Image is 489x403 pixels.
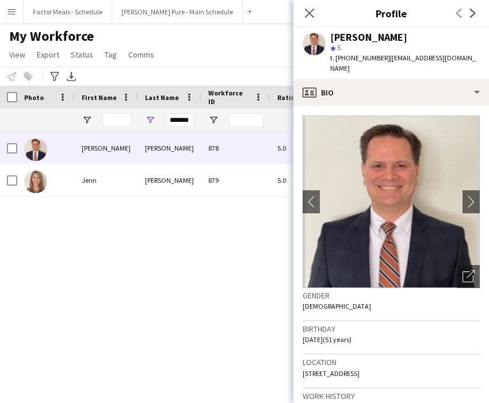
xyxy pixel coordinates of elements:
[37,49,59,60] span: Export
[75,164,138,196] div: Jenn
[128,49,154,60] span: Comms
[330,53,476,72] span: | [EMAIL_ADDRESS][DOMAIN_NAME]
[24,1,112,23] button: Factor Meals - Schedule
[9,49,25,60] span: View
[24,138,47,161] img: Mick Zuroski
[303,369,360,378] span: [STREET_ADDRESS]
[105,49,117,60] span: Tag
[303,335,352,344] span: [DATE] (51 years)
[145,93,179,102] span: Last Name
[293,79,489,106] div: Bio
[277,93,299,102] span: Rating
[303,324,480,334] h3: Birthday
[138,132,201,164] div: [PERSON_NAME]
[138,164,201,196] div: [PERSON_NAME]
[303,116,480,288] img: Crew avatar or photo
[82,115,92,125] button: Open Filter Menu
[102,113,131,127] input: First Name Filter Input
[208,89,250,106] span: Workforce ID
[48,70,62,83] app-action-btn: Advanced filters
[32,47,64,62] a: Export
[24,170,47,193] img: Jenn Zuroski
[64,70,78,83] app-action-btn: Export XLSX
[24,93,44,102] span: Photo
[124,47,159,62] a: Comms
[303,391,480,401] h3: Work history
[330,53,390,62] span: t. [PHONE_NUMBER]
[303,302,371,310] span: [DEMOGRAPHIC_DATA]
[270,132,328,164] div: 5.0
[229,113,263,127] input: Workforce ID Filter Input
[100,47,121,62] a: Tag
[337,43,341,52] span: 5
[145,115,155,125] button: Open Filter Menu
[75,132,138,164] div: [PERSON_NAME]
[270,164,328,196] div: 5.0
[66,47,98,62] a: Status
[208,115,219,125] button: Open Filter Menu
[330,32,407,43] div: [PERSON_NAME]
[303,357,480,367] h3: Location
[303,290,480,301] h3: Gender
[112,1,243,23] button: [PERSON_NAME] Pure - Main Schedule
[166,113,194,127] input: Last Name Filter Input
[82,93,117,102] span: First Name
[5,47,30,62] a: View
[9,28,94,45] span: My Workforce
[71,49,93,60] span: Status
[201,132,270,164] div: 878
[457,265,480,288] div: Open photos pop-in
[293,6,489,21] h3: Profile
[201,164,270,196] div: 879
